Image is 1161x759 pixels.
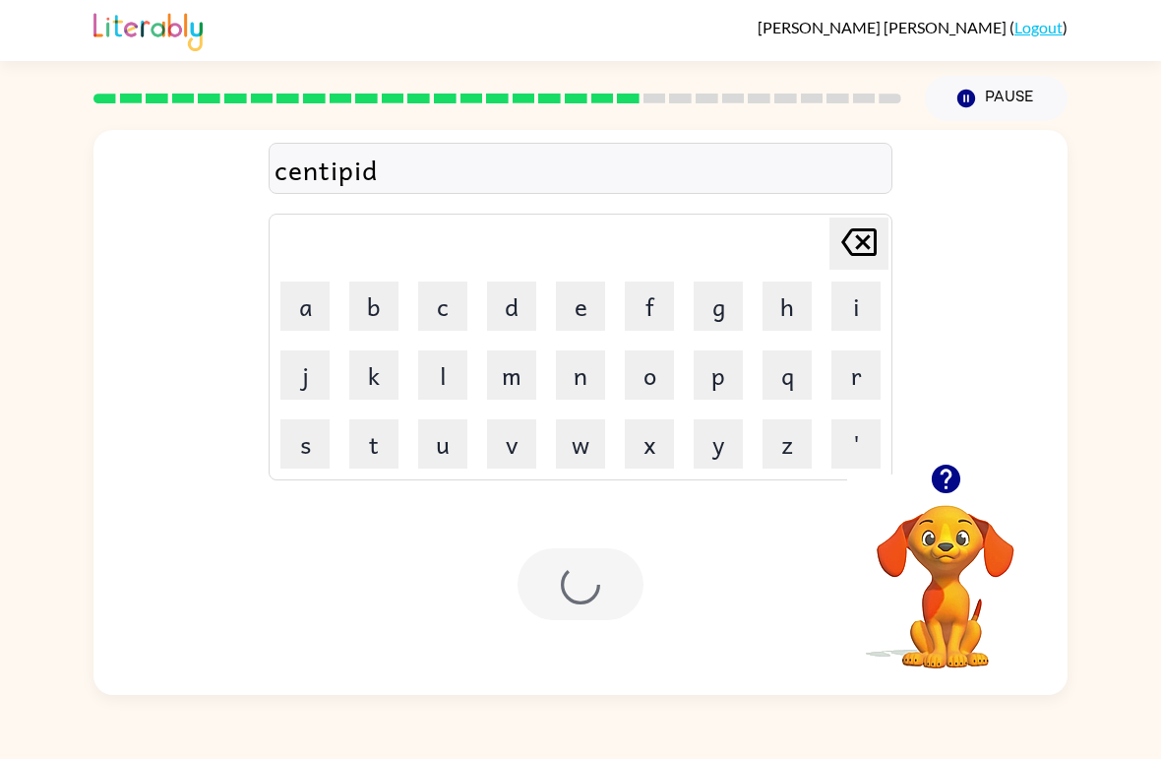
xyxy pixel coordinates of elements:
[831,419,881,469] button: '
[556,419,605,469] button: w
[280,282,330,331] button: a
[487,350,536,400] button: m
[487,419,536,469] button: v
[349,419,398,469] button: t
[831,282,881,331] button: i
[758,18,1009,36] span: [PERSON_NAME] [PERSON_NAME]
[694,282,743,331] button: g
[625,350,674,400] button: o
[758,18,1068,36] div: ( )
[418,419,467,469] button: u
[93,8,203,51] img: Literably
[556,282,605,331] button: e
[1014,18,1063,36] a: Logout
[418,282,467,331] button: c
[625,282,674,331] button: f
[280,350,330,400] button: j
[925,76,1068,121] button: Pause
[694,419,743,469] button: y
[763,419,812,469] button: z
[349,282,398,331] button: b
[847,474,1044,671] video: Your browser must support playing .mp4 files to use Literably. Please try using another browser.
[280,419,330,469] button: s
[487,282,536,331] button: d
[763,282,812,331] button: h
[275,149,886,190] div: centipid
[349,350,398,400] button: k
[418,350,467,400] button: l
[763,350,812,400] button: q
[556,350,605,400] button: n
[694,350,743,400] button: p
[625,419,674,469] button: x
[831,350,881,400] button: r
